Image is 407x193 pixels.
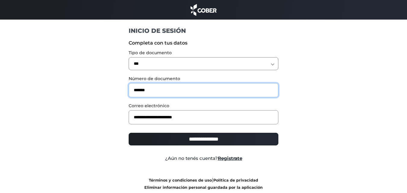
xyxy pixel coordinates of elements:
label: Correo electrónico [129,103,278,109]
h1: INICIO DE SESIÓN [129,27,278,35]
a: Eliminar información personal guardada por la aplicación [144,185,263,190]
a: Términos y condiciones de uso [149,178,212,182]
label: Número de documento [129,76,278,82]
img: cober_marca.png [189,3,218,17]
label: Completa con tus datos [129,39,278,47]
div: | [124,176,283,191]
div: ¿Aún no tenés cuenta? [124,155,283,162]
a: Registrate [218,155,242,161]
label: Tipo de documento [129,50,278,56]
a: Política de privacidad [213,178,258,182]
